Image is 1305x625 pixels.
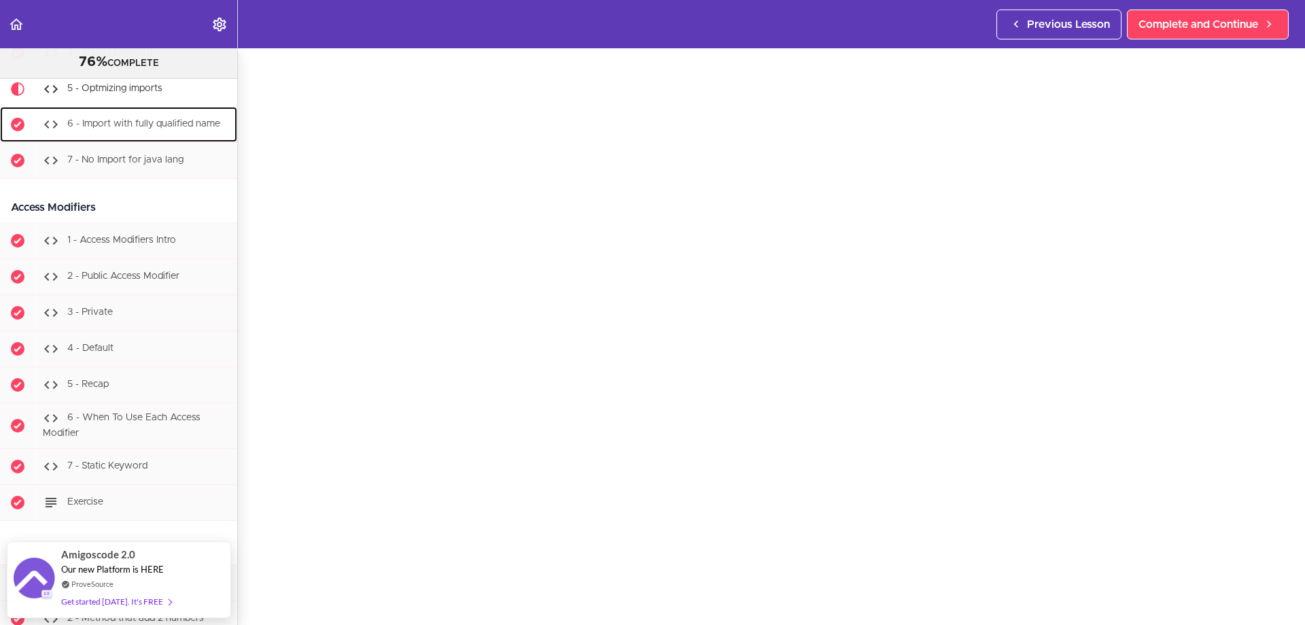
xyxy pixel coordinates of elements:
div: COMPLETE [17,54,220,71]
a: Previous Lesson [996,10,1121,39]
span: Previous Lesson [1027,16,1110,33]
span: 7 - No Import for java lang [67,156,184,165]
span: 76% [79,55,107,69]
span: Our new Platform is HERE [61,564,164,575]
span: Amigoscode 2.0 [61,547,135,562]
a: Complete and Continue [1127,10,1289,39]
span: 5 - Recap [67,380,109,390]
div: Get started [DATE]. It's FREE [61,594,171,609]
span: 4 - Default [67,344,114,354]
span: 2 - Public Access Modifier [67,272,179,282]
a: ProveSource [71,578,114,590]
span: 1 - Access Modifiers Intro [67,236,176,246]
span: 6 - Import with fully qualified name [67,120,220,129]
span: Complete and Continue [1138,16,1258,33]
span: 6 - When To Use Each Access Modifier [43,413,201,439]
span: 3 - Private [67,308,113,318]
span: 2 - Method that add 2 numbers [67,613,204,623]
svg: Settings Menu [211,16,228,33]
img: provesource social proof notification image [14,558,54,602]
span: 7 - Static Keyword [67,461,147,471]
span: Exercise [67,497,103,507]
svg: Back to course curriculum [8,16,24,33]
span: 5 - Optmizing imports [67,84,162,94]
